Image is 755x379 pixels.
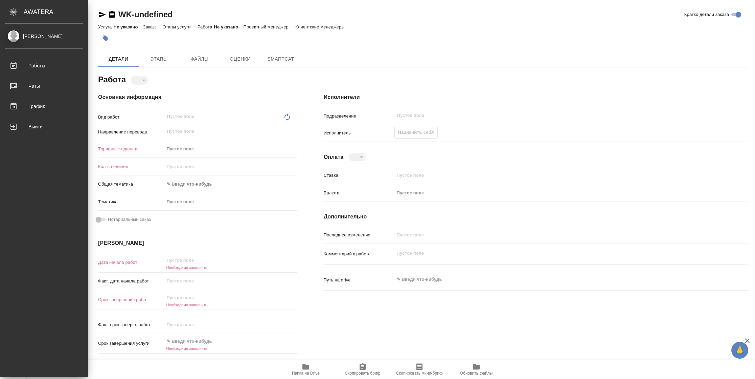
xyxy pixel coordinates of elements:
input: Пустое поле [164,293,224,303]
div: Пустое поле [167,198,289,205]
p: Путь на drive [324,277,394,283]
p: Работа [198,24,214,29]
p: Этапы услуги [163,24,192,29]
div: ✎ Введи что-нибудь [167,181,289,188]
h4: Исполнители [324,93,748,101]
span: Этапы [143,55,175,63]
button: Обновить файлы [448,360,505,379]
span: Скопировать мини-бриф [396,371,442,376]
input: Пустое поле [164,162,297,171]
button: Скопировать мини-бриф [391,360,448,379]
h4: [PERSON_NAME] [98,239,297,247]
p: Срок завершения услуги [98,340,164,347]
span: SmartCat [265,55,297,63]
p: Факт. дата начала работ [98,278,164,285]
p: Срок завершения работ [98,296,164,303]
p: Общая тематика [98,181,164,188]
span: Файлы [183,55,216,63]
input: Пустое поле [164,320,224,330]
button: Скопировать ссылку [108,10,116,19]
h2: Работа [98,73,126,85]
h4: Оплата [324,153,344,161]
p: Валюта [324,190,394,196]
span: 🙏 [734,343,746,357]
input: Пустое поле [166,127,281,135]
p: Последнее изменение [324,232,394,238]
span: Обновить файлы [460,371,493,376]
p: Направление перевода [98,129,164,135]
input: Пустое поле [164,255,224,265]
a: Выйти [2,118,86,135]
div: Пустое поле [397,190,704,196]
div: AWATERA [24,5,88,19]
p: Не указано [113,24,143,29]
p: Вид работ [98,114,164,121]
p: Тарифные единицы [98,146,164,152]
p: Не указано [214,24,243,29]
h4: Основная информация [98,93,297,101]
span: Оценки [224,55,256,63]
input: Пустое поле [394,230,712,240]
a: График [2,98,86,115]
p: Ставка [324,172,394,179]
button: 🙏 [731,342,748,359]
input: Пустое поле [394,170,712,180]
div: ✎ Введи что-нибудь [164,178,297,190]
div: Пустое поле [394,187,712,199]
input: Пустое поле [164,276,224,286]
div: Работы [5,61,83,71]
div: Пустое поле [164,143,297,155]
p: Проектный менеджер [243,24,290,29]
span: Скопировать бриф [345,371,380,376]
div: [PERSON_NAME] [5,33,83,40]
h6: Необходимо заполнить [164,266,297,270]
span: Кратко детали заказа [684,11,729,18]
p: Комментарий к работе [324,251,394,257]
div: ​ [349,153,366,161]
p: Подразделение [324,113,394,120]
button: Добавить тэг [98,31,113,46]
div: Чаты [5,81,83,91]
a: Чаты [2,78,86,94]
h4: Дополнительно [324,213,748,221]
p: Кол-во единиц [98,163,164,170]
button: Скопировать ссылку для ЯМессенджера [98,10,106,19]
span: Папка на Drive [292,371,320,376]
p: Услуга [98,24,113,29]
h6: Необходимо заполнить [164,303,297,307]
p: Заказ: [143,24,157,29]
button: Скопировать бриф [334,360,391,379]
p: Исполнитель [324,130,394,136]
div: График [5,101,83,111]
input: Пустое поле [396,111,696,120]
h6: Необходимо заполнить [164,346,297,351]
p: Тематика [98,198,164,205]
div: Пустое поле [167,146,289,152]
div: Выйти [5,122,83,132]
span: Детали [102,55,135,63]
a: Работы [2,57,86,74]
input: ✎ Введи что-нибудь [164,337,224,346]
div: ​ [131,76,148,84]
a: WK-undefined [118,10,173,19]
span: Нотариальный заказ [108,216,151,223]
p: Факт. срок заверш. работ [98,321,164,328]
p: Дата начала работ [98,259,164,266]
button: Папка на Drive [277,360,334,379]
div: Пустое поле [164,196,297,208]
p: Клиентские менеджеры [295,24,346,29]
